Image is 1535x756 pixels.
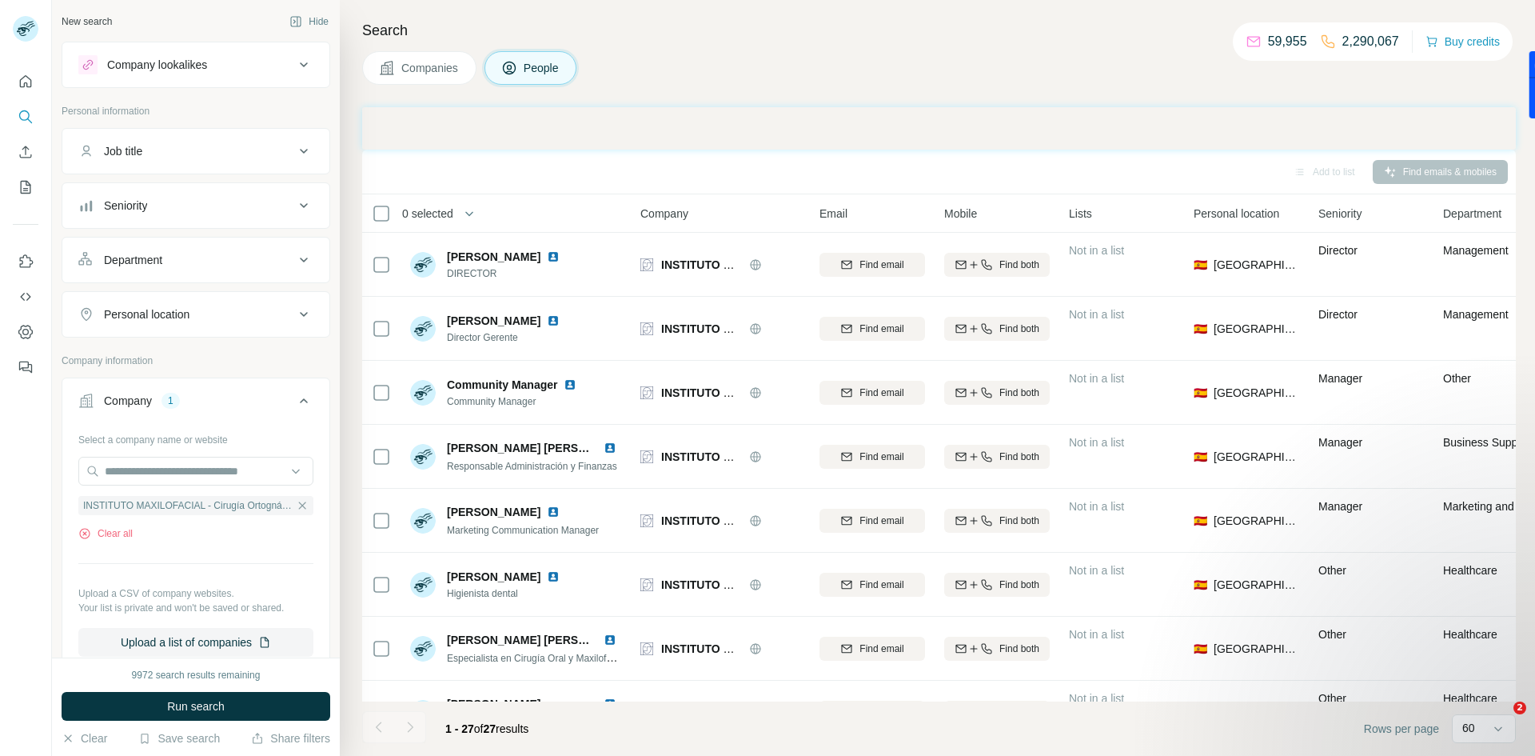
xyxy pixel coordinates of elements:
[999,450,1039,464] span: Find both
[944,509,1050,533] button: Find both
[410,572,436,598] img: Avatar
[1069,564,1124,577] span: Not in a list
[1194,385,1207,401] span: 🇪🇸
[999,258,1039,272] span: Find both
[1214,513,1299,529] span: [GEOGRAPHIC_DATA]
[410,316,436,342] img: Avatar
[1443,372,1471,385] span: Other
[447,313,540,329] span: [PERSON_NAME]
[78,426,313,447] div: Select a company name or website
[640,450,653,463] img: Logo of INSTITUTO MAXILOFACIAL - Cirugía Ortognática e Implantología
[410,700,436,726] img: Avatar
[819,445,925,469] button: Find email
[661,578,1007,591] span: INSTITUTO MAXILOFACIAL - Cirugía Ortognática e Implantología
[1513,702,1526,714] span: 2
[1069,206,1092,222] span: Lists
[1318,206,1362,222] span: Seniority
[1443,206,1501,222] span: Department
[640,642,653,655] img: Logo of INSTITUTO MAXILOFACIAL - Cirugía Ortognática e Implantología
[410,508,436,534] img: Avatar
[1194,513,1207,529] span: 🇪🇸
[819,253,925,277] button: Find email
[819,206,847,222] span: Email
[944,206,977,222] span: Mobile
[819,381,925,405] button: Find email
[547,250,560,263] img: LinkedIn logo
[78,628,313,657] button: Upload a list of companies
[999,514,1039,528] span: Find both
[447,330,566,345] span: Director Gerente
[944,573,1050,597] button: Find both
[999,642,1039,656] span: Find both
[859,578,903,592] span: Find email
[999,578,1039,592] span: Find both
[1318,436,1362,449] span: Manager
[401,60,460,76] span: Companies
[640,322,653,335] img: Logo of INSTITUTO MAXILOFACIAL - Cirugía Ortognática e Implantología
[62,132,329,170] button: Job title
[661,322,1007,335] span: INSTITUTO MAXILOFACIAL - Cirugía Ortognática e Implantología
[78,601,313,615] p: Your list is private and won't be saved or shared.
[819,509,925,533] button: Find email
[859,322,903,336] span: Find email
[362,19,1516,42] h4: Search
[104,198,147,214] div: Seniority
[1318,372,1362,385] span: Manager
[1194,206,1279,222] span: Personal location
[1214,641,1299,657] span: [GEOGRAPHIC_DATA]
[1268,32,1307,51] p: 59,955
[1443,244,1509,257] span: Management
[547,570,560,583] img: LinkedIn logo
[447,634,690,646] span: [PERSON_NAME] [PERSON_NAME] , MD PhD
[944,381,1050,405] button: Find both
[410,380,436,406] img: Avatar
[104,143,142,159] div: Job title
[1194,449,1207,465] span: 🇪🇸
[13,138,38,166] button: Enrich CSV
[1069,500,1124,513] span: Not in a list
[1069,308,1124,321] span: Not in a list
[62,14,112,29] div: New search
[62,46,329,84] button: Company lookalikes
[78,586,313,601] p: Upload a CSV of company websites.
[1318,308,1358,321] span: Director
[447,525,599,536] span: Marketing Communication Manager
[859,450,903,464] span: Find email
[604,698,616,710] img: LinkedIn logo
[819,637,925,661] button: Find email
[1214,321,1299,337] span: [GEOGRAPHIC_DATA]
[13,318,38,346] button: Dashboard
[640,258,653,271] img: Logo of INSTITUTO MAXILOFACIAL - Cirugía Ortognática e Implantología
[661,386,1007,399] span: INSTITUTO MAXILOFACIAL - Cirugía Ortognática e Implantología
[661,642,1007,655] span: INSTITUTO MAXILOFACIAL - Cirugía Ortognática e Implantología
[524,60,560,76] span: People
[999,322,1039,336] span: Find both
[819,573,925,597] button: Find email
[1194,257,1207,273] span: 🇪🇸
[13,282,38,311] button: Use Surfe API
[1214,449,1299,465] span: [GEOGRAPHIC_DATA]
[944,445,1050,469] button: Find both
[402,206,453,222] span: 0 selected
[1069,628,1124,641] span: Not in a list
[1443,308,1509,321] span: Management
[447,586,566,601] span: Higienista dental
[83,498,293,513] span: INSTITUTO MAXILOFACIAL - Cirugía Ortognática e Implantología
[604,634,616,646] img: LinkedIn logo
[944,637,1050,661] button: Find both
[1194,641,1207,657] span: 🇪🇸
[474,722,484,735] span: of
[1318,244,1358,257] span: Director
[999,386,1039,400] span: Find both
[1194,577,1207,593] span: 🇪🇸
[104,393,152,409] div: Company
[62,295,329,334] button: Personal location
[13,247,38,276] button: Use Surfe on LinkedIn
[445,722,474,735] span: 1 - 27
[640,578,653,591] img: Logo of INSTITUTO MAXILOFACIAL - Cirugía Ortognática e Implantología
[62,730,107,746] button: Clear
[62,104,330,118] p: Personal information
[13,102,38,131] button: Search
[859,514,903,528] span: Find email
[859,386,903,400] span: Find email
